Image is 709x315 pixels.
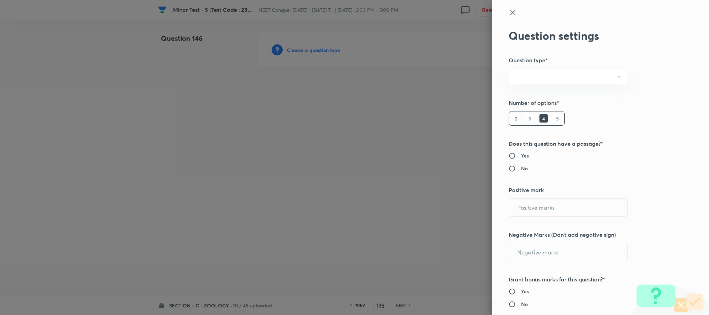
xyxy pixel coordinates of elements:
h5: Number of options* [509,99,669,107]
h5: Grant bonus marks for this question?* [509,275,669,283]
h6: Yes [521,288,529,295]
h6: Yes [521,152,529,159]
h2: Question settings [509,29,669,42]
h6: 4 [539,114,548,123]
input: Positive marks [509,199,627,216]
h5: Question type* [509,56,669,64]
h5: Negative Marks (Don’t add negative sign) [509,231,669,239]
h6: 3 [526,114,534,123]
h6: 2 [512,114,520,123]
h5: Does this question have a passage?* [509,139,669,148]
h6: No [521,165,528,172]
h5: Positive mark [509,186,669,194]
h6: 5 [553,114,562,123]
input: Negative marks [509,243,627,261]
h6: No [521,300,528,308]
